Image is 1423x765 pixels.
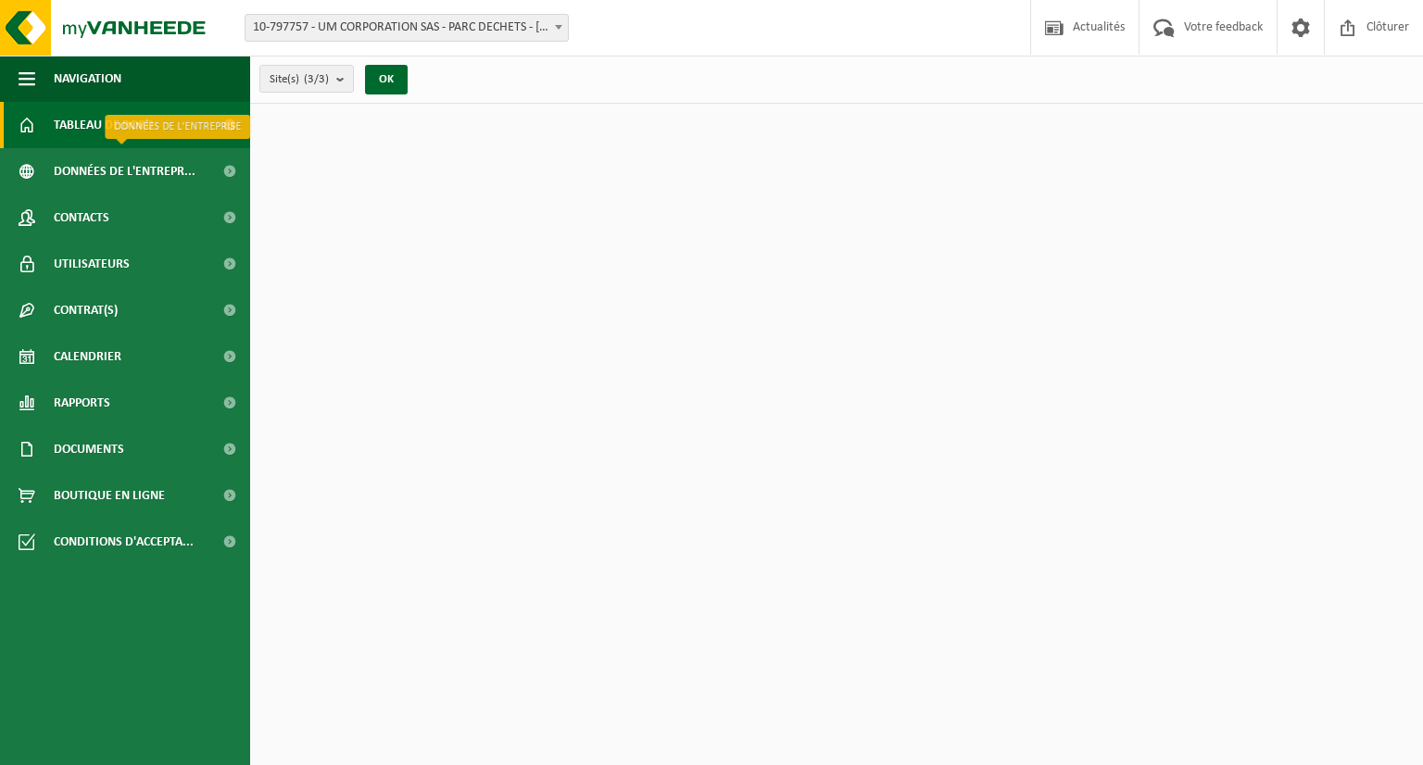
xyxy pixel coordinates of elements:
span: Documents [54,426,124,472]
span: Site(s) [270,66,329,94]
count: (3/3) [304,73,329,85]
span: Utilisateurs [54,241,130,287]
span: Contacts [54,194,109,241]
span: Rapports [54,380,110,426]
span: Données de l'entrepr... [54,148,195,194]
span: 10-797757 - UM CORPORATION SAS - PARC DECHETS - BIACHE ST VAAST [245,14,569,42]
span: Tableau de bord [54,102,154,148]
button: OK [365,65,408,94]
button: Site(s)(3/3) [259,65,354,93]
span: Calendrier [54,333,121,380]
span: Navigation [54,56,121,102]
span: Boutique en ligne [54,472,165,519]
span: Conditions d'accepta... [54,519,194,565]
span: Contrat(s) [54,287,118,333]
span: 10-797757 - UM CORPORATION SAS - PARC DECHETS - BIACHE ST VAAST [246,15,568,41]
